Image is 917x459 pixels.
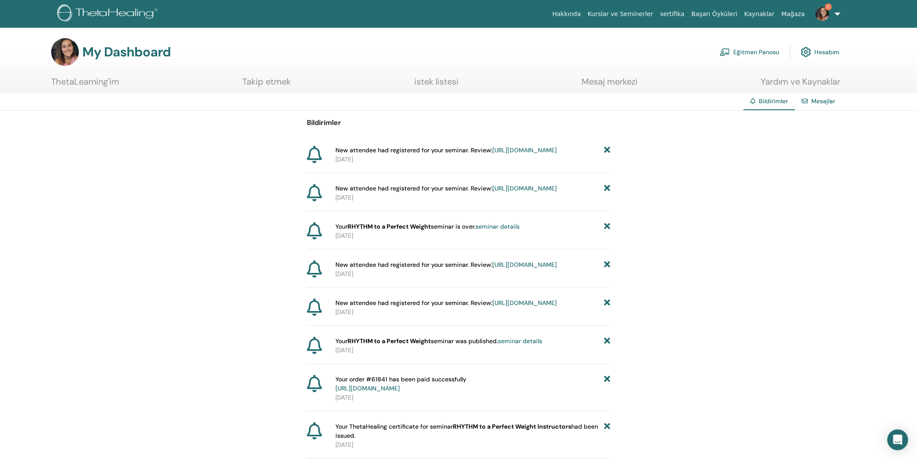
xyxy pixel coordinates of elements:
[335,308,610,317] p: [DATE]
[335,440,610,449] p: [DATE]
[335,337,542,346] span: Your seminar was published.
[657,6,688,22] a: sertifika
[498,337,542,345] a: seminar details
[475,223,520,230] a: seminar details
[335,269,610,279] p: [DATE]
[778,6,808,22] a: Mağaza
[51,38,79,66] img: default.jpg
[51,76,119,93] a: ThetaLearning'im
[801,45,811,59] img: cog.svg
[801,43,840,62] a: Hesabım
[335,184,557,193] span: New attendee had registered for your seminar. Review:
[335,393,610,402] p: [DATE]
[335,346,610,355] p: [DATE]
[307,118,610,128] p: Bildirimler
[335,260,557,269] span: New attendee had registered for your seminar. Review:
[816,7,829,21] img: default.jpg
[453,423,571,430] b: RHYTHM to a Perfect Weight Instructors
[335,375,466,393] span: Your order #61841 has been paid successfully
[348,223,431,230] strong: RHYTHM to a Perfect Weight
[688,6,741,22] a: Başarı Öyküleri
[348,337,431,345] strong: RHYTHM to a Perfect Weight
[335,193,610,202] p: [DATE]
[582,76,638,93] a: Mesaj merkezi
[492,146,557,154] a: [URL][DOMAIN_NAME]
[812,97,836,105] a: Mesajlar
[335,231,610,240] p: [DATE]
[243,76,291,93] a: Takip etmek
[549,6,585,22] a: Hakkında
[759,97,788,105] span: Bildirimler
[720,48,730,56] img: chalkboard-teacher.svg
[825,3,832,10] span: 2
[335,155,610,164] p: [DATE]
[335,146,557,155] span: New attendee had registered for your seminar. Review:
[82,44,171,60] h3: My Dashboard
[888,429,908,450] div: Open Intercom Messenger
[492,299,557,307] a: [URL][DOMAIN_NAME]
[741,6,778,22] a: Kaynaklar
[761,76,841,93] a: Yardım ve Kaynaklar
[414,76,458,93] a: istek listesi
[720,43,780,62] a: Eğitmen Panosu
[335,222,520,231] span: Your seminar is over.
[492,261,557,269] a: [URL][DOMAIN_NAME]
[492,184,557,192] a: [URL][DOMAIN_NAME]
[57,4,161,24] img: logo.png
[335,384,400,392] a: [URL][DOMAIN_NAME]
[584,6,657,22] a: Kurslar ve Seminerler
[335,422,604,440] span: Your ThetaHealing certificate for seminar had been issued.
[335,298,557,308] span: New attendee had registered for your seminar. Review:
